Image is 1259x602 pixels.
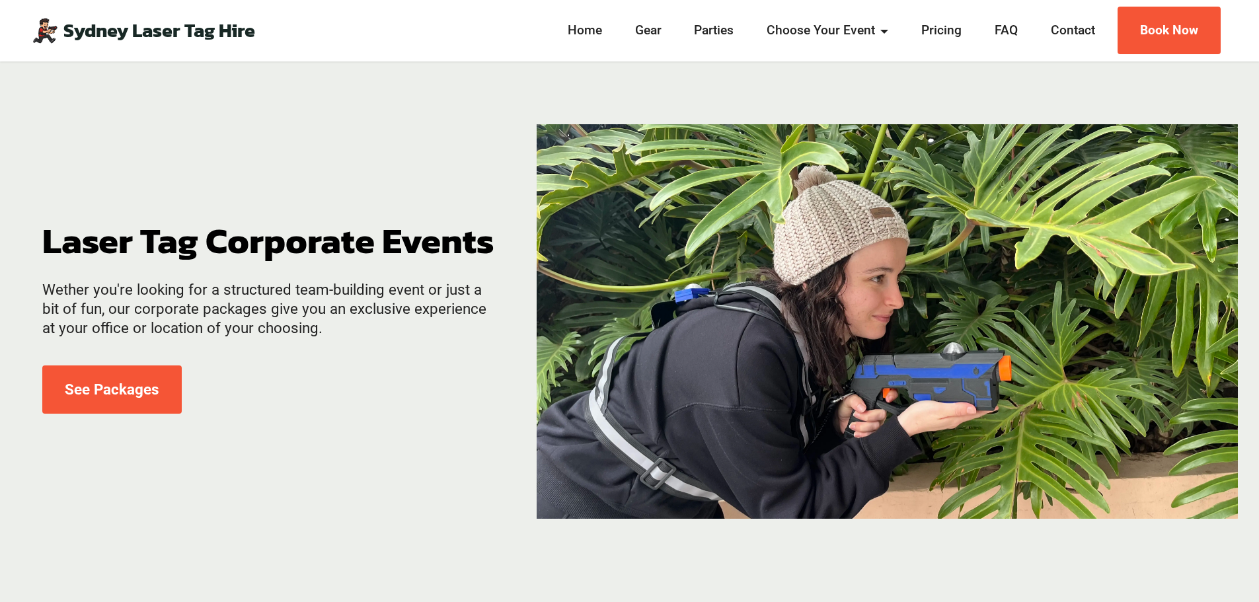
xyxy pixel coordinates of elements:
strong: Laser Tag Corporate Events [42,213,494,267]
img: Laser Tag Team Building Sydney [537,124,1238,519]
a: FAQ [991,21,1022,40]
img: Mobile Laser Tag Parties Sydney [32,17,58,44]
a: Book Now [1118,7,1221,55]
a: Choose Your Event [763,21,893,40]
a: Home [564,21,606,40]
p: Wether you're looking for a structured team-building event or just a bit of fun, our corporate pa... [42,280,494,338]
a: Parties [691,21,738,40]
a: Pricing [917,21,966,40]
a: See Packages [42,365,182,414]
a: Sydney Laser Tag Hire [63,21,255,40]
a: Gear [631,21,666,40]
a: Contact [1047,21,1099,40]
